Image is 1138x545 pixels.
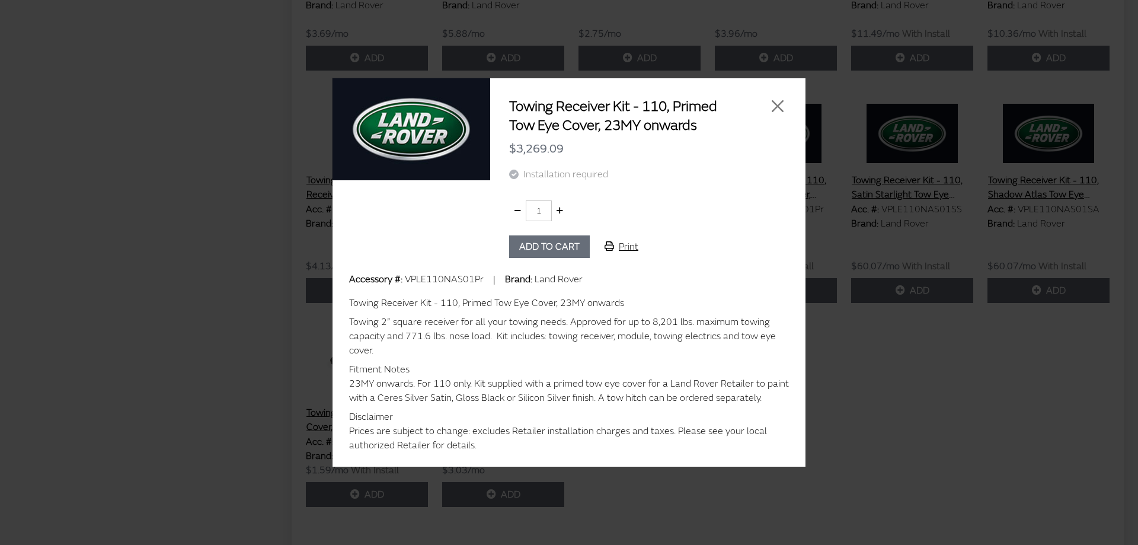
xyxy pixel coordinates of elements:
span: VPLE110NAS01Pr [405,273,484,285]
h2: Towing Receiver Kit - 110, Primed Tow Eye Cover, 23MY onwards [509,97,738,135]
label: Accessory #: [349,272,402,286]
div: Towing 2” square receiver for all your towing needs. Approved for up to 8,201 lbs. maximum towing... [349,315,789,358]
label: Disclaimer [349,410,393,424]
img: Image for Towing Receiver Kit - 110, Primed Tow Eye Cover, 23MY onwards [333,78,490,180]
div: Prices are subject to change: excludes Retailer installation charges and taxes. Please see your l... [349,424,789,452]
span: Installation required [523,168,608,180]
button: Print [594,235,648,258]
button: Add to cart [509,235,590,258]
div: Towing Receiver Kit - 110, Primed Tow Eye Cover, 23MY onwards [349,296,789,310]
div: 23MY onwards. For 110 only. Kit supplied with a primed tow eye cover for a Land Rover Retailer to... [349,377,789,405]
button: Close [769,97,787,115]
label: Fitment Notes [349,362,410,377]
div: $3,269.09 [509,135,787,162]
span: Land Rover [535,273,583,285]
span: | [493,273,496,285]
label: Brand: [505,272,532,286]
